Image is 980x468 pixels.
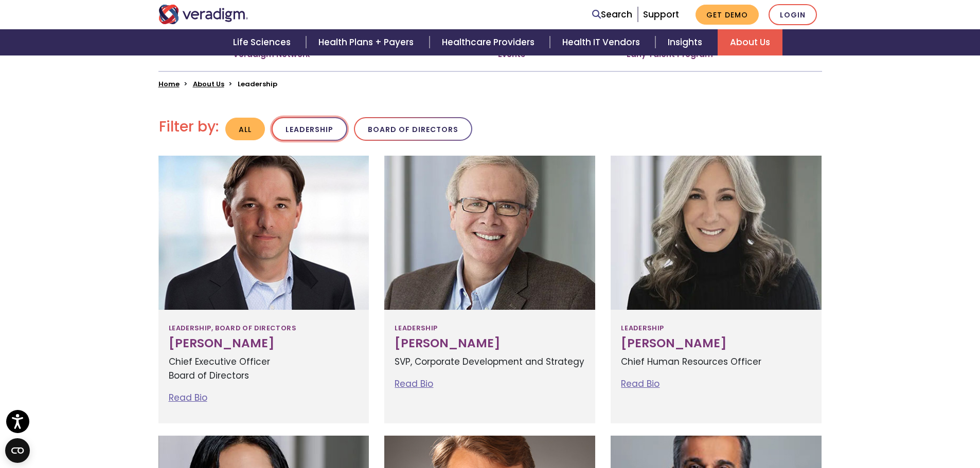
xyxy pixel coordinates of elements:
p: SVP, Corporate Development and Strategy [395,355,585,369]
button: Leadership [272,117,347,141]
a: Insights [655,29,718,55]
p: Chief Executive Officer Board of Directors [169,355,359,383]
a: Search [592,8,632,22]
span: Leadership, Board of Directors [169,320,296,336]
span: Leadership [621,320,664,336]
button: Open CMP widget [5,438,30,463]
button: Board of Directors [354,117,472,141]
span: Leadership [395,320,437,336]
a: Read Bio [395,378,433,390]
a: Events [498,49,525,60]
h2: Filter by: [159,118,219,136]
h3: [PERSON_NAME] [621,336,811,351]
a: Login [769,4,817,25]
a: Health Plans + Payers [306,29,429,55]
a: Read Bio [169,391,207,404]
h3: [PERSON_NAME] [169,336,359,351]
p: Chief Human Resources Officer [621,355,811,369]
a: Early Talent Program [627,49,713,60]
a: Veradigm Network [233,49,310,60]
a: About Us [718,29,782,55]
a: Get Demo [696,5,759,25]
a: Health IT Vendors [550,29,655,55]
button: All [225,118,265,141]
h3: [PERSON_NAME] [395,336,585,351]
a: Life Sciences [221,29,306,55]
a: Support [643,8,679,21]
a: Read Bio [621,378,660,390]
a: Home [158,79,180,89]
a: Healthcare Providers [430,29,550,55]
img: Veradigm logo [158,5,248,24]
a: About Us [193,79,224,89]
